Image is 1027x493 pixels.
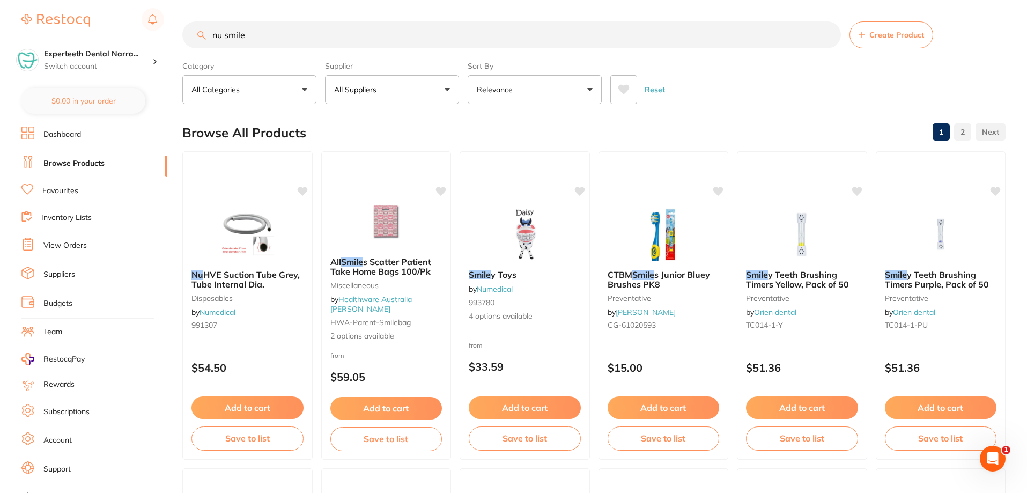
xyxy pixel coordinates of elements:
a: Inventory Lists [41,212,92,223]
a: Orien dental [893,307,935,317]
span: TC014-1-Y [746,320,783,330]
p: Switch account [44,61,152,72]
b: Smiley Teeth Brushing Timers Yellow, Pack of 50 [746,270,858,290]
label: Sort By [468,61,602,71]
span: by [746,307,796,317]
span: by [330,295,412,314]
a: Account [43,435,72,446]
a: Suppliers [43,269,75,280]
img: Restocq Logo [21,14,90,27]
b: All Smiles Scatter Patient Take Home Bags 100/Pk [330,257,442,277]
span: from [469,341,483,349]
img: Smiley Toys [490,208,559,261]
button: Add to cart [330,397,442,420]
a: Browse Products [43,158,105,169]
button: Save to list [469,426,581,450]
p: $51.36 [746,362,858,374]
button: Reset [641,75,668,104]
h2: Browse All Products [182,126,306,141]
a: Subscriptions [43,407,90,417]
span: by [191,307,235,317]
p: $33.59 [469,360,581,373]
em: Smile [746,269,768,280]
span: y Toys [491,269,516,280]
a: Budgets [43,298,72,309]
a: RestocqPay [21,353,85,365]
a: Favourites [42,186,78,196]
a: Support [43,464,71,475]
button: All Suppliers [325,75,459,104]
span: y Teeth Brushing Timers Purple, Pack of 50 [885,269,989,290]
small: preventative [608,294,720,303]
span: from [330,351,344,359]
button: $0.00 in your order [21,88,145,114]
small: disposables [191,294,304,303]
button: Save to list [885,426,997,450]
span: RestocqPay [43,354,85,365]
button: Add to cart [469,396,581,419]
small: preventative [885,294,997,303]
span: CG-61020593 [608,320,656,330]
small: Miscellaneous [330,281,442,290]
a: Team [43,327,62,337]
button: Save to list [191,426,304,450]
b: Smiley Toys [469,270,581,279]
a: Healthware Australia [PERSON_NAME] [330,295,412,314]
p: All Categories [191,84,244,95]
img: Nu HVE Suction Tube Grey, Tube Internal Dia. [212,208,282,261]
p: $51.36 [885,362,997,374]
p: $15.00 [608,362,720,374]
p: $54.50 [191,362,304,374]
span: 2 options available [330,331,442,342]
button: Add to cart [746,396,858,419]
span: 1 [1002,446,1010,454]
small: preventative [746,294,858,303]
span: HVE Suction Tube Grey, Tube Internal Dia. [191,269,300,290]
button: Save to list [330,427,442,451]
a: Rewards [43,379,75,390]
img: CTBM Smiles Junior Bluey Brushes PK8 [629,208,698,261]
em: Smile [885,269,907,280]
span: 993780 [469,298,494,307]
label: Category [182,61,316,71]
p: Relevance [477,84,517,95]
a: Dashboard [43,129,81,140]
button: Relevance [468,75,602,104]
img: Smiley Teeth Brushing Timers Purple, Pack of 50 [906,208,976,261]
button: Add to cart [885,396,997,419]
span: 4 options available [469,311,581,322]
a: Numedical [477,284,513,294]
span: by [608,307,676,317]
span: s Scatter Patient Take Home Bags 100/Pk [330,256,431,277]
h4: Experteeth Dental Narrabri [44,49,152,60]
span: CTBM [608,269,632,280]
em: Smile [632,269,654,280]
span: All [330,256,341,267]
button: All Categories [182,75,316,104]
p: All Suppliers [334,84,381,95]
input: Search Products [182,21,841,48]
em: Nu [191,269,203,280]
img: Experteeth Dental Narrabri [17,49,38,71]
span: s Junior Bluey Brushes PK8 [608,269,710,290]
a: Orien dental [754,307,796,317]
img: All Smiles Scatter Patient Take Home Bags 100/Pk [351,195,421,248]
span: by [469,284,513,294]
p: $59.05 [330,371,442,383]
em: Smile [341,256,363,267]
a: 1 [933,121,950,143]
a: View Orders [43,240,87,251]
button: Add to cart [191,396,304,419]
b: Smiley Teeth Brushing Timers Purple, Pack of 50 [885,270,997,290]
label: Supplier [325,61,459,71]
span: HWA-parent-smilebag [330,318,411,327]
button: Save to list [746,426,858,450]
img: Smiley Teeth Brushing Timers Yellow, Pack of 50 [767,208,837,261]
span: y Teeth Brushing Timers Yellow, Pack of 50 [746,269,849,290]
iframe: Intercom live chat [980,446,1006,472]
a: 2 [954,121,971,143]
b: Nu HVE Suction Tube Grey, Tube Internal Dia. [191,270,304,290]
button: Create Product [849,21,933,48]
a: Restocq Logo [21,8,90,33]
button: Save to list [608,426,720,450]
